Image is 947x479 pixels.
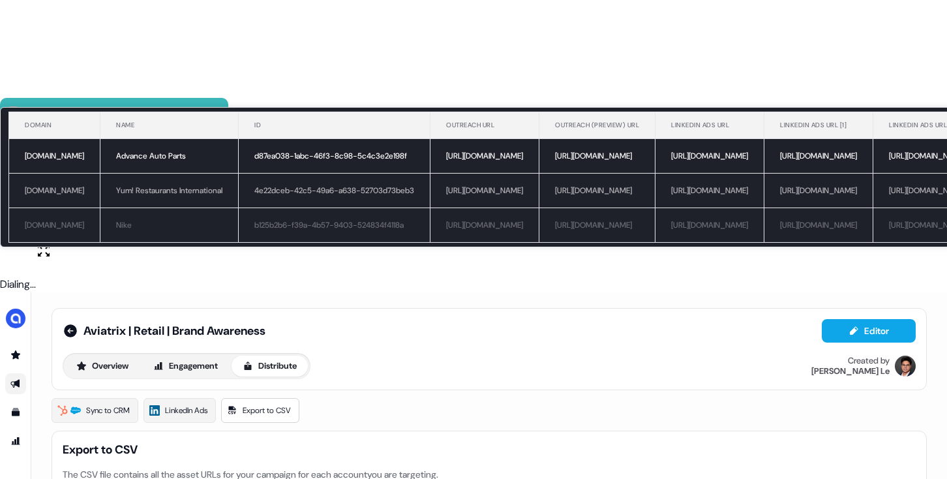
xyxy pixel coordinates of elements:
[539,208,655,243] td: [URL][DOMAIN_NAME]
[142,356,229,377] button: Engagement
[100,174,239,208] td: Yum! Restaurants International
[9,112,100,139] th: Domain
[10,106,20,117] img: callcloud-icon-white-35.svg
[848,356,890,366] div: Created by
[65,356,140,377] button: Overview
[100,208,239,243] td: Nike
[100,112,239,139] th: Name
[764,139,873,174] td: [URL][DOMAIN_NAME]
[655,174,764,208] td: [URL][DOMAIN_NAME]
[539,174,655,208] td: [URL][DOMAIN_NAME]
[822,326,916,339] a: Editor
[430,174,539,208] td: [URL][DOMAIN_NAME]
[86,404,130,417] span: Sync to CRM
[764,112,873,139] th: LinkedIn Ads URL [1]
[221,398,299,423] a: Export to CSV
[539,112,655,139] th: Outreach (preview) URL
[655,208,764,243] td: [URL][DOMAIN_NAME]
[811,366,890,377] div: [PERSON_NAME] Le
[430,208,539,243] td: [URL][DOMAIN_NAME]
[539,139,655,174] td: [URL][DOMAIN_NAME]
[5,431,26,452] a: Go to attribution
[63,442,916,457] span: Export to CSV
[239,208,430,243] td: b125b2b6-f39a-4b57-9403-524834f4118a
[9,139,100,174] td: [DOMAIN_NAME]
[5,373,26,394] a: Go to outbound experience
[764,174,873,208] td: [URL][DOMAIN_NAME]
[9,208,100,243] td: [DOMAIN_NAME]
[239,139,430,174] td: d87ea038-1abc-46f3-8c98-5c4c3e2e198f
[83,323,265,339] span: Aviatrix | Retail | Brand Awareness
[655,139,764,174] td: [URL][DOMAIN_NAME]
[243,404,291,417] span: Export to CSV
[165,404,207,417] span: LinkedIn Ads
[655,112,764,139] th: LinkedIn Ads URL
[764,208,873,243] td: [URL][DOMAIN_NAME]
[5,402,26,423] a: Go to templates
[239,112,430,139] th: Id
[239,174,430,208] td: 4e22dceb-42c5-49a6-a638-52703d73beb3
[143,398,216,423] a: LinkedIn Ads
[5,345,26,365] a: Go to prospects
[430,139,539,174] td: [URL][DOMAIN_NAME]
[52,398,138,423] a: Sync to CRM
[895,356,916,377] img: Hugh
[9,174,100,208] td: [DOMAIN_NAME]
[822,319,916,343] button: Editor
[232,356,308,377] button: Distribute
[430,112,539,139] th: Outreach URL
[100,139,239,174] td: Advance Auto Parts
